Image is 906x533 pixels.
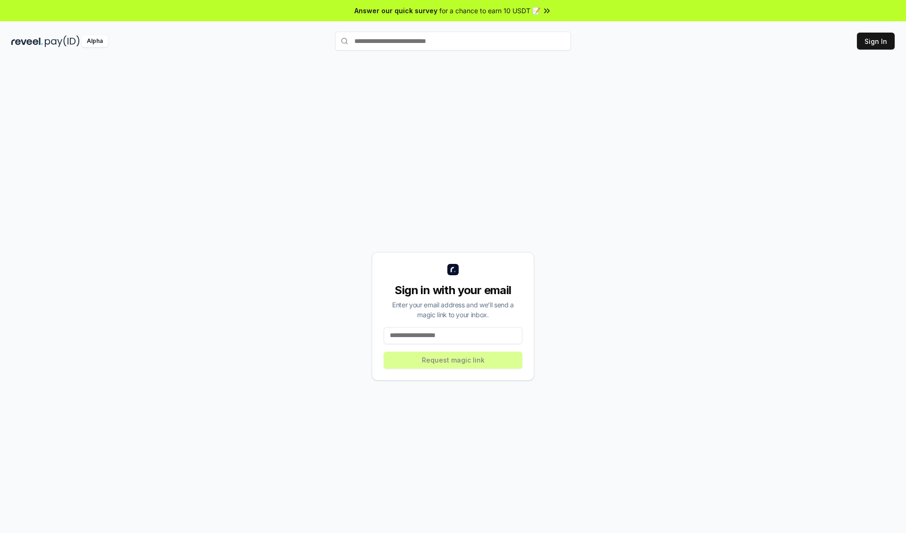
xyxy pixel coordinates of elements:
img: reveel_dark [11,35,43,47]
span: Answer our quick survey [354,6,437,16]
img: logo_small [447,264,459,275]
button: Sign In [857,33,895,50]
img: pay_id [45,35,80,47]
span: for a chance to earn 10 USDT 📝 [439,6,540,16]
div: Enter your email address and we’ll send a magic link to your inbox. [384,300,522,320]
div: Sign in with your email [384,283,522,298]
div: Alpha [82,35,108,47]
